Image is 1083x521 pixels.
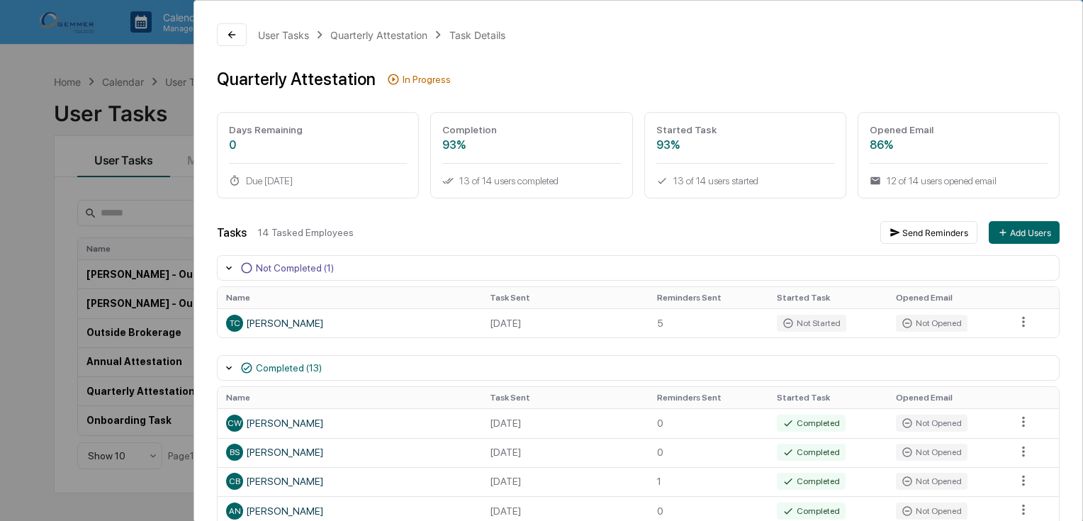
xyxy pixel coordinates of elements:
th: Reminders Sent [649,387,768,408]
div: Not Opened [896,315,967,332]
div: [PERSON_NAME] [226,444,473,461]
div: Completed [777,503,846,520]
div: Quarterly Attestation [217,69,376,89]
th: Reminders Sent [649,287,768,308]
div: Not Started [777,315,846,332]
td: [DATE] [481,467,649,496]
div: Completed (13) [256,362,322,374]
span: BS [230,447,240,457]
th: Task Sent [481,287,649,308]
td: 5 [649,308,768,337]
th: Task Sent [481,387,649,408]
td: [DATE] [481,438,649,467]
td: [DATE] [481,308,649,337]
span: TC [230,318,240,328]
div: Completed [777,473,846,490]
div: [PERSON_NAME] [226,315,473,332]
div: Opened Email [870,124,1048,135]
th: Started Task [768,387,887,408]
div: Not Completed (1) [256,262,334,274]
div: Tasks [217,226,247,240]
div: Not Opened [896,503,967,520]
div: Started Task [656,124,834,135]
div: 0 [229,138,407,152]
th: Name [218,387,481,408]
span: AN [229,506,241,516]
div: 13 of 14 users started [656,175,834,186]
span: CW [228,418,242,428]
div: 86% [870,138,1048,152]
th: Opened Email [887,287,1006,308]
div: Completion [442,124,620,135]
span: CB [229,476,240,486]
div: 93% [656,138,834,152]
div: 93% [442,138,620,152]
button: Add Users [989,221,1060,244]
div: Task Details [449,29,505,41]
div: Days Remaining [229,124,407,135]
div: User Tasks [258,29,309,41]
div: 13 of 14 users completed [442,175,620,186]
div: 14 Tasked Employees [258,227,869,238]
div: Not Opened [896,415,967,432]
iframe: Open customer support [1038,474,1076,512]
th: Name [218,287,481,308]
div: Not Opened [896,444,967,461]
div: [PERSON_NAME] [226,415,473,432]
div: [PERSON_NAME] [226,473,473,490]
td: 0 [649,408,768,437]
div: 12 of 14 users opened email [870,175,1048,186]
th: Started Task [768,287,887,308]
div: Due [DATE] [229,175,407,186]
button: Send Reminders [880,221,977,244]
div: Quarterly Attestation [330,29,427,41]
th: Opened Email [887,387,1006,408]
div: Not Opened [896,473,967,490]
td: 0 [649,438,768,467]
div: [PERSON_NAME] [226,503,473,520]
td: [DATE] [481,408,649,437]
div: In Progress [403,74,451,85]
td: 1 [649,467,768,496]
div: Completed [777,444,846,461]
div: Completed [777,415,846,432]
